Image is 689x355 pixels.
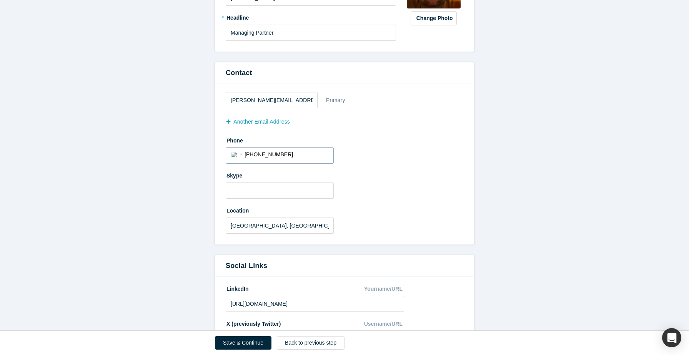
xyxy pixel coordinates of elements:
[226,204,463,215] label: Location
[226,134,463,145] label: Phone
[226,282,249,293] label: LinkedIn
[226,169,463,180] label: Skype
[277,336,344,350] a: Back to previous step
[226,261,463,271] h3: Social Links
[411,11,457,25] button: Change Photo
[326,94,346,107] div: Primary
[226,115,298,129] button: another Email Address
[215,336,271,350] button: Save & Continue
[364,317,404,331] div: Username/URL
[226,11,396,22] label: Headline
[226,68,463,78] h3: Contact
[364,282,404,296] div: Yourname/URL
[226,317,281,328] label: X (previously Twitter)
[226,25,396,41] input: Partner, CEO
[226,218,334,234] input: Enter a location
